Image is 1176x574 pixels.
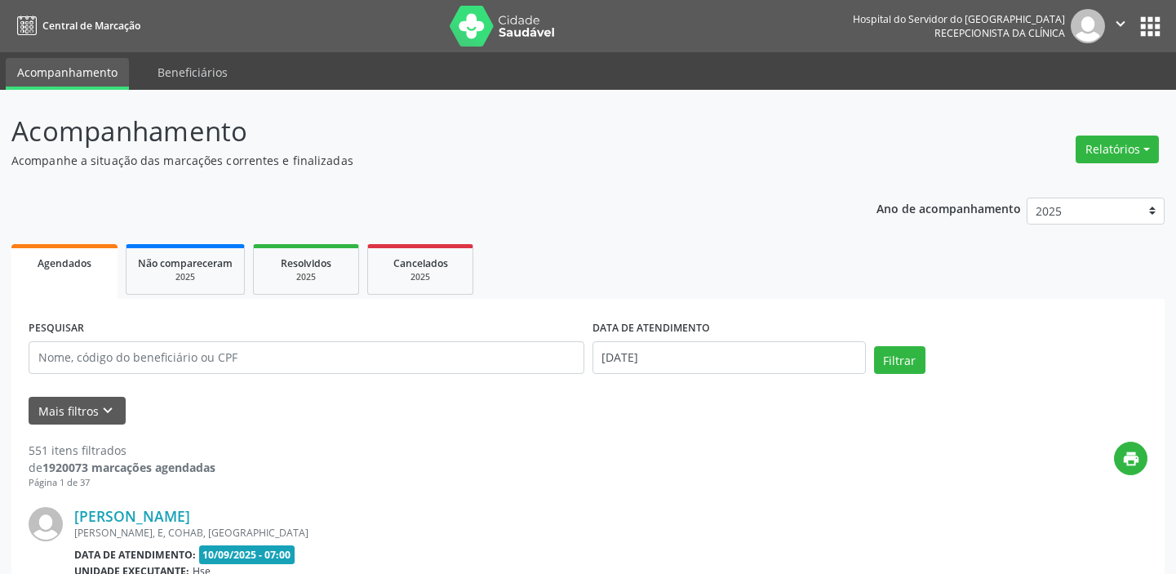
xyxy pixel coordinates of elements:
button:  [1105,9,1136,43]
button: print [1114,442,1147,475]
button: Relatórios [1076,136,1159,163]
label: DATA DE ATENDIMENTO [592,316,710,341]
div: Hospital do Servidor do [GEOGRAPHIC_DATA] [853,12,1065,26]
span: Cancelados [393,256,448,270]
input: Selecione um intervalo [592,341,866,374]
strong: 1920073 marcações agendadas [42,460,215,475]
img: img [1071,9,1105,43]
i: print [1122,450,1140,468]
button: Mais filtroskeyboard_arrow_down [29,397,126,425]
a: Acompanhamento [6,58,129,90]
p: Acompanhe a situação das marcações correntes e finalizadas [11,152,819,169]
span: 10/09/2025 - 07:00 [199,545,295,564]
div: 2025 [379,271,461,283]
b: Data de atendimento: [74,548,196,562]
div: 551 itens filtrados [29,442,215,459]
span: Agendados [38,256,91,270]
div: 2025 [265,271,347,283]
a: Central de Marcação [11,12,140,39]
input: Nome, código do beneficiário ou CPF [29,341,584,374]
i: keyboard_arrow_down [99,402,117,420]
span: Central de Marcação [42,19,140,33]
a: Beneficiários [146,58,239,87]
span: Resolvidos [281,256,331,270]
p: Ano de acompanhamento [876,198,1021,218]
p: Acompanhamento [11,111,819,152]
div: 2025 [138,271,233,283]
img: img [29,507,63,541]
button: Filtrar [874,346,925,374]
button: apps [1136,12,1165,41]
div: [PERSON_NAME], E, COHAB, [GEOGRAPHIC_DATA] [74,526,903,540]
a: [PERSON_NAME] [74,507,190,525]
div: Página 1 de 37 [29,476,215,490]
i:  [1112,15,1129,33]
label: PESQUISAR [29,316,84,341]
span: Não compareceram [138,256,233,270]
div: de [29,459,215,476]
span: Recepcionista da clínica [934,26,1065,40]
